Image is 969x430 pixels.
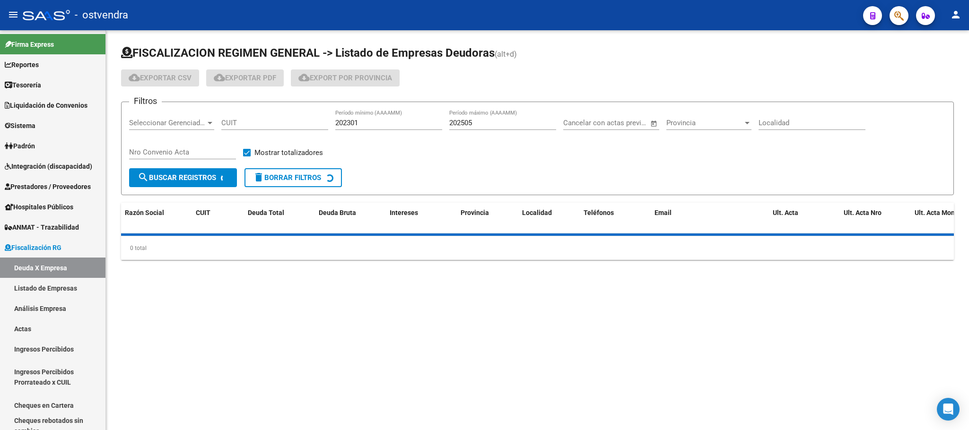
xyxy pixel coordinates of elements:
span: Razón Social [125,209,164,216]
span: Liquidación de Convenios [5,100,87,111]
span: Firma Express [5,39,54,50]
span: ANMAT - Trazabilidad [5,222,79,232]
span: Deuda Bruta [319,209,356,216]
mat-icon: menu [8,9,19,20]
mat-icon: search [138,172,149,183]
span: Tesorería [5,80,41,90]
mat-icon: delete [253,172,264,183]
span: Borrar Filtros [253,173,321,182]
span: Exportar PDF [214,74,276,82]
mat-icon: cloud_download [298,72,310,83]
span: Teléfonos [584,209,614,216]
span: CUIT [196,209,210,216]
button: Exportar CSV [121,69,199,86]
span: Hospitales Públicos [5,202,73,212]
span: Email [655,209,672,216]
button: Export por Provincia [291,69,400,86]
div: Open Intercom Messenger [937,398,960,421]
span: Export por Provincia [298,74,392,82]
datatable-header-cell: Localidad [518,203,580,234]
span: FISCALIZACION REGIMEN GENERAL -> Listado de Empresas Deudoras [121,46,495,60]
span: Mostrar totalizadores [254,147,323,158]
span: Intereses [390,209,418,216]
datatable-header-cell: Intereses [386,203,457,234]
datatable-header-cell: Deuda Total [244,203,315,234]
mat-icon: person [950,9,961,20]
span: Ult. Acta [773,209,798,216]
span: - ostvendra [75,5,128,26]
datatable-header-cell: Razón Social [121,203,192,234]
datatable-header-cell: Ult. Acta [769,203,840,234]
button: Buscar Registros [129,168,237,187]
button: Open calendar [648,118,659,129]
span: Integración (discapacidad) [5,161,92,172]
datatable-header-cell: Provincia [457,203,518,234]
mat-icon: cloud_download [214,72,225,83]
datatable-header-cell: Teléfonos [580,203,651,234]
datatable-header-cell: Email [651,203,769,234]
span: Provincia [666,119,743,127]
button: Exportar PDF [206,69,284,86]
div: 0 total [121,236,954,260]
span: Deuda Total [248,209,284,216]
span: Fiscalización RG [5,242,61,253]
h3: Filtros [129,95,162,108]
datatable-header-cell: CUIT [192,203,244,234]
span: Prestadores / Proveedores [5,181,91,192]
span: Provincia [461,209,489,216]
span: Ult. Acta Monto [915,209,961,216]
span: Seleccionar Gerenciador [129,119,206,127]
span: Buscar Registros [138,173,216,182]
span: Padrón [5,141,35,151]
span: Reportes [5,60,39,70]
span: Exportar CSV [129,74,192,82]
span: Localidad [522,209,552,216]
span: Sistema [5,120,35,131]
datatable-header-cell: Ult. Acta Nro [840,203,911,234]
datatable-header-cell: Deuda Bruta [315,203,386,234]
span: (alt+d) [495,50,517,59]
button: Borrar Filtros [244,168,342,187]
span: Ult. Acta Nro [844,209,882,216]
mat-icon: cloud_download [129,72,140,83]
